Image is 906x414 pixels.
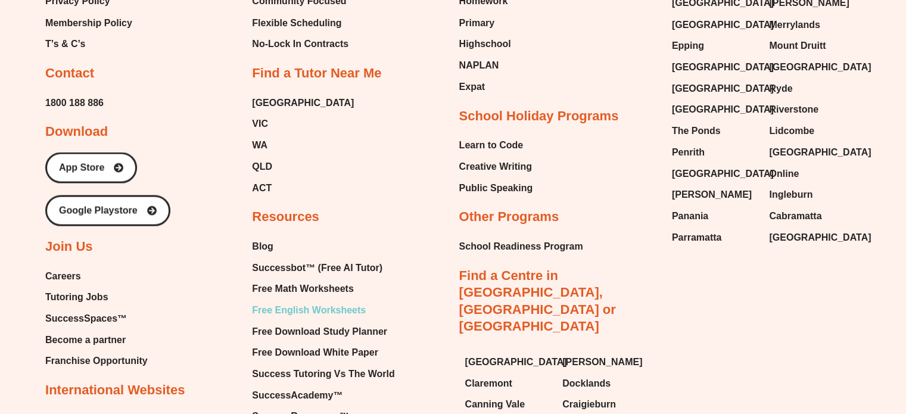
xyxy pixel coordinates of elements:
span: Learn to Code [459,136,524,154]
span: Blog [252,237,273,255]
a: Mount Druitt [769,36,855,54]
a: School Readiness Program [459,237,583,255]
a: Learn to Code [459,136,533,154]
a: Free Math Worksheets [252,279,394,297]
a: WA [252,136,354,154]
span: Canning Vale [465,395,525,413]
a: [GEOGRAPHIC_DATA] [769,143,855,161]
a: Careers [45,267,148,285]
a: The Ponds [672,122,758,139]
span: Online [769,164,799,182]
a: Creative Writing [459,157,533,175]
a: App Store [45,152,137,183]
span: [GEOGRAPHIC_DATA] [769,58,871,76]
a: Online [769,164,855,182]
span: Primary [459,14,495,32]
a: Free Download Study Planner [252,322,394,340]
a: Penrith [672,143,758,161]
a: Franchise Opportunity [45,351,148,369]
a: Craigieburn [562,395,648,413]
span: [GEOGRAPHIC_DATA] [769,228,871,246]
a: [GEOGRAPHIC_DATA] [465,353,551,371]
a: Parramatta [672,228,758,246]
a: [GEOGRAPHIC_DATA] [672,58,758,76]
iframe: Chat Widget [708,280,906,414]
span: Google Playstore [59,206,138,215]
a: Panania [672,207,758,225]
span: The Ponds [672,122,721,139]
span: App Store [59,163,104,172]
span: Panania [672,207,708,225]
span: [GEOGRAPHIC_DATA] [672,164,774,182]
span: Flexible Scheduling [252,14,341,32]
a: SuccessAcademy™ [252,386,394,404]
span: Free Download Study Planner [252,322,387,340]
span: WA [252,136,267,154]
span: Highschool [459,35,511,52]
a: [GEOGRAPHIC_DATA] [252,94,354,111]
a: Blog [252,237,394,255]
a: VIC [252,114,354,132]
h2: Other Programs [459,208,559,225]
a: [GEOGRAPHIC_DATA] [672,100,758,118]
span: Craigieburn [562,395,616,413]
a: Successbot™ (Free AI Tutor) [252,259,394,276]
span: SuccessSpaces™ [45,309,127,327]
a: Lidcombe [769,122,855,139]
a: Tutoring Jobs [45,288,148,306]
span: Docklands [562,374,611,392]
a: Riverstone [769,100,855,118]
span: Mount Druitt [769,36,826,54]
a: Expat [459,77,516,95]
span: Lidcombe [769,122,814,139]
h2: School Holiday Programs [459,107,619,124]
span: Careers [45,267,81,285]
a: Docklands [562,374,648,392]
span: Epping [672,36,704,54]
span: ACT [252,179,272,197]
span: VIC [252,114,268,132]
a: Free Download White Paper [252,343,394,361]
span: SuccessAcademy™ [252,386,343,404]
span: Free English Worksheets [252,301,366,319]
a: [GEOGRAPHIC_DATA] [672,79,758,97]
a: Merrylands [769,15,855,33]
span: [PERSON_NAME] [562,353,642,371]
a: Success Tutoring Vs The World [252,365,394,382]
span: Ingleburn [769,185,812,203]
a: Ingleburn [769,185,855,203]
span: [GEOGRAPHIC_DATA] [672,15,774,33]
span: Expat [459,77,485,95]
span: [GEOGRAPHIC_DATA] [465,353,567,371]
a: Flexible Scheduling [252,14,353,32]
span: [PERSON_NAME] [672,185,752,203]
span: QLD [252,157,272,175]
a: [GEOGRAPHIC_DATA] [769,58,855,76]
span: No-Lock In Contracts [252,35,348,52]
a: Cabramatta [769,207,855,225]
span: Merrylands [769,15,820,33]
a: [PERSON_NAME] [672,185,758,203]
span: [GEOGRAPHIC_DATA] [672,100,774,118]
a: No-Lock In Contracts [252,35,353,52]
a: Ryde [769,79,855,97]
a: Epping [672,36,758,54]
h2: Join Us [45,238,92,255]
span: [GEOGRAPHIC_DATA] [672,58,774,76]
span: Ryde [769,79,792,97]
a: Canning Vale [465,395,551,413]
a: Become a partner [45,331,148,348]
a: Claremont [465,374,551,392]
a: Primary [459,14,516,32]
h2: Download [45,123,108,140]
span: 1800 188 886 [45,94,104,111]
h2: Resources [252,208,319,225]
a: [GEOGRAPHIC_DATA] [672,15,758,33]
span: Claremont [465,374,512,392]
a: Google Playstore [45,195,170,226]
span: [GEOGRAPHIC_DATA] [672,79,774,97]
a: T’s & C’s [45,35,132,52]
